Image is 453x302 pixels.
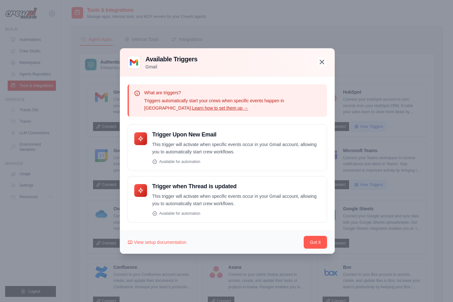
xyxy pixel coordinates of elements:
p: This trigger will activate when specific events occur in your Gmail account, allowing you to auto... [152,193,320,207]
span: View setup documentation [134,239,186,245]
a: View setup documentation [128,239,186,245]
h4: Trigger Upon New Email [152,131,320,138]
h4: Trigger when Thread is updated [152,183,320,190]
div: Available for automation [152,159,320,164]
p: Gmail [145,64,198,70]
h3: Available Triggers [145,55,198,64]
img: Gmail [128,56,140,69]
a: Learn how to set them up → [192,105,248,111]
p: Triggers automatically start your crews when specific events happen in [GEOGRAPHIC_DATA]. [144,97,322,112]
p: What are triggers? [144,89,322,96]
p: This trigger will activate when specific events occur in your Gmail account, allowing you to auto... [152,141,320,156]
button: Got it [304,236,327,249]
div: Available for automation [152,211,320,216]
